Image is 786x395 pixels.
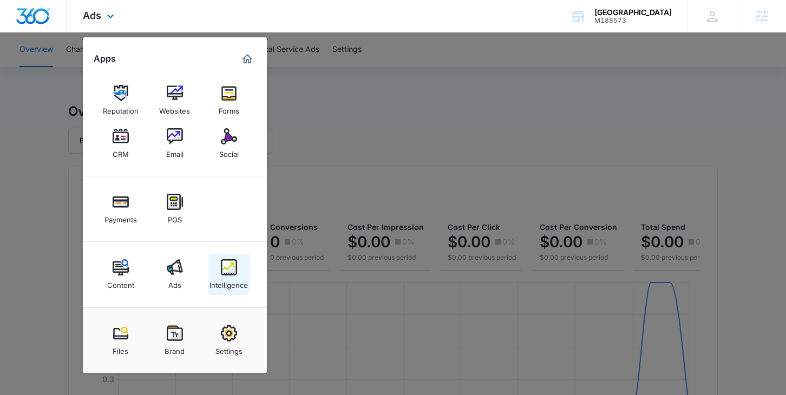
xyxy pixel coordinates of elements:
[100,80,141,121] a: Reputation
[239,50,256,68] a: Marketing 360® Dashboard
[41,64,97,71] div: Domain Overview
[17,17,26,26] img: logo_orange.svg
[17,28,26,37] img: website_grey.svg
[29,63,38,71] img: tab_domain_overview_orange.svg
[100,188,141,229] a: Payments
[154,254,195,295] a: Ads
[108,63,116,71] img: tab_keywords_by_traffic_grey.svg
[154,80,195,121] a: Websites
[154,123,195,164] a: Email
[154,188,195,229] a: POS
[219,101,239,115] div: Forms
[208,80,250,121] a: Forms
[208,320,250,361] a: Settings
[594,17,672,24] div: account id
[209,275,248,289] div: Intelligence
[168,210,182,224] div: POS
[100,123,141,164] a: CRM
[215,341,243,356] div: Settings
[100,320,141,361] a: Files
[113,144,129,159] div: CRM
[120,64,182,71] div: Keywords by Traffic
[107,275,134,289] div: Content
[166,144,184,159] div: Email
[154,320,195,361] a: Brand
[219,144,239,159] div: Social
[30,17,53,26] div: v 4.0.25
[208,123,250,164] a: Social
[103,101,139,115] div: Reputation
[83,10,101,21] span: Ads
[104,210,137,224] div: Payments
[100,254,141,295] a: Content
[28,28,119,37] div: Domain: [DOMAIN_NAME]
[208,254,250,295] a: Intelligence
[594,8,672,17] div: account name
[168,275,181,289] div: Ads
[113,341,128,356] div: Files
[159,101,190,115] div: Websites
[94,54,116,64] h2: Apps
[165,341,185,356] div: Brand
